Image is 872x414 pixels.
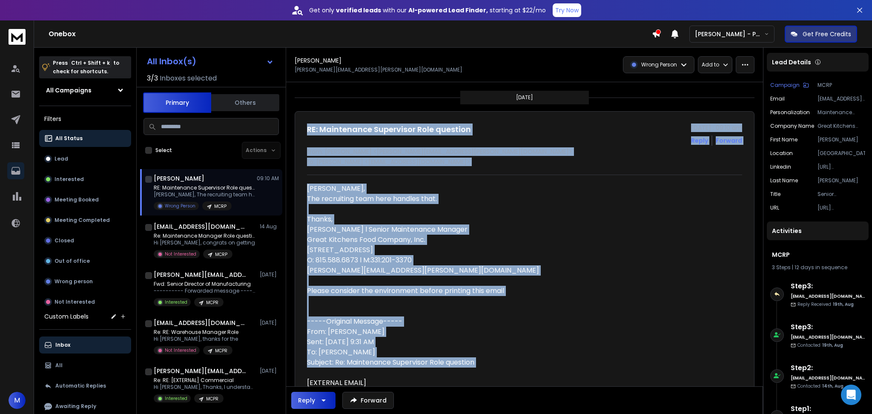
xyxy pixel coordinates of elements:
[147,57,196,66] h1: All Inbox(s)
[155,147,172,154] label: Select
[260,368,279,374] p: [DATE]
[702,61,719,68] p: Add to
[55,342,70,348] p: Inbox
[772,264,791,271] span: 3 Steps
[154,239,256,246] p: Hi [PERSON_NAME], congrats on getting
[822,342,843,348] span: 19th, Aug
[39,130,131,147] button: All Status
[214,203,227,210] p: MCRP
[791,322,865,332] h6: Step 3 :
[206,396,218,402] p: MCPR
[795,264,847,271] span: 12 days in sequence
[791,334,865,340] h6: [EMAIL_ADDRESS][DOMAIN_NAME]
[143,92,211,113] button: Primary
[791,281,865,291] h6: Step 3 :
[154,336,238,342] p: Hi [PERSON_NAME], thanks for the
[260,223,279,230] p: 14 Aug
[39,232,131,249] button: Closed
[770,204,779,211] p: URL
[770,109,810,116] p: Personalization
[797,342,843,348] p: Contacted
[817,123,865,129] p: Great Kitchens Food
[716,136,742,145] div: Forward
[295,66,462,73] p: [PERSON_NAME][EMAIL_ADDRESS][PERSON_NAME][DOMAIN_NAME]
[307,147,742,156] p: from: [PERSON_NAME] <[PERSON_NAME][EMAIL_ADDRESS][PERSON_NAME][DOMAIN_NAME]>
[154,174,204,183] h1: [PERSON_NAME]
[555,6,579,14] p: Try Now
[770,95,785,102] p: Email
[691,136,708,145] button: Reply
[44,312,89,321] h3: Custom Labels
[154,329,238,336] p: Re: RE: Warehouse Manager Role
[39,212,131,229] button: Meeting Completed
[817,95,865,102] p: [EMAIL_ADDRESS][DOMAIN_NAME]
[39,191,131,208] button: Meeting Booked
[54,217,110,224] p: Meeting Completed
[154,384,256,391] p: Hi [PERSON_NAME], Thanks, I understand
[154,222,247,231] h1: [EMAIL_ADDRESS][DOMAIN_NAME]
[772,250,863,259] h1: MCRP
[767,221,869,240] div: Activities
[408,6,488,14] strong: AI-powered Lead Finder,
[54,278,93,285] p: Wrong person
[215,251,227,258] p: MCRP
[772,264,863,271] div: |
[55,135,83,142] p: All Status
[791,293,865,299] h6: [EMAIL_ADDRESS][DOMAIN_NAME]
[803,30,851,38] p: Get Free Credits
[309,6,546,14] p: Get only with our starting at $22/mo
[46,86,92,95] h1: All Campaigns
[154,281,256,287] p: Fwd: Senior Director of Manufacturing
[770,164,791,170] p: linkedin
[516,94,533,101] p: [DATE]
[841,385,861,405] div: Open Intercom Messenger
[55,403,96,410] p: Awaiting Reply
[817,150,865,157] p: [GEOGRAPHIC_DATA]
[641,61,677,68] p: Wrong Person
[785,26,857,43] button: Get Free Credits
[154,270,247,279] h1: [PERSON_NAME][EMAIL_ADDRESS][DOMAIN_NAME]
[154,233,256,239] p: Re: Maintenance Manager Role question
[770,177,798,184] p: Last Name
[55,362,63,369] p: All
[772,58,811,66] p: Lead Details
[770,136,797,143] p: First Name
[817,204,865,211] p: [URL][DOMAIN_NAME]
[822,383,843,389] span: 14th, Aug
[54,196,99,203] p: Meeting Booked
[9,392,26,409] button: M
[39,293,131,310] button: Not Interested
[140,53,281,70] button: All Inbox(s)
[817,82,865,89] p: MCRP
[165,251,196,257] p: Not Interested
[9,29,26,45] img: logo
[260,319,279,326] p: [DATE]
[54,176,84,183] p: Interested
[770,123,814,129] p: Company Name
[165,299,187,305] p: Interested
[817,109,865,116] p: Maintenance Supervisor
[817,136,865,143] p: [PERSON_NAME]
[791,363,865,373] h6: Step 2 :
[154,184,256,191] p: RE: Maintenance Supervisor Role question
[770,82,809,89] button: Campaign
[291,392,336,409] button: Reply
[165,347,196,354] p: Not Interested
[154,319,247,327] h1: [EMAIL_ADDRESS][DOMAIN_NAME]
[553,3,581,17] button: Try Now
[307,158,742,166] p: to: [PERSON_NAME] <[EMAIL_ADDRESS][DOMAIN_NAME]>
[215,348,227,354] p: MCPR
[165,203,195,209] p: Wrong Person
[165,395,187,402] p: Interested
[307,124,471,135] h1: RE: Maintenance Supervisor Role question
[211,93,279,112] button: Others
[54,299,95,305] p: Not Interested
[54,258,90,264] p: Out of office
[39,336,131,354] button: Inbox
[39,113,131,125] h3: Filters
[70,58,111,68] span: Ctrl + Shift + k
[797,301,854,308] p: Reply Received
[154,367,247,375] h1: [PERSON_NAME][EMAIL_ADDRESS][PERSON_NAME][DOMAIN_NAME]
[791,404,865,414] h6: Step 1 :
